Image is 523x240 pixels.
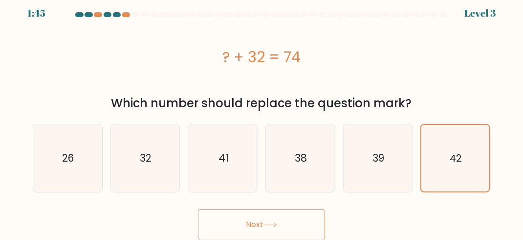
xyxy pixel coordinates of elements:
[218,151,229,165] text: 41
[464,6,496,21] div: Level 3
[27,6,45,21] div: 1:45
[33,46,490,68] div: ? + 32 = 74
[140,151,152,165] text: 32
[450,151,462,165] text: 42
[39,95,484,112] div: Which number should replace the question mark?
[63,151,74,165] text: 26
[295,151,307,165] text: 38
[372,151,384,165] text: 39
